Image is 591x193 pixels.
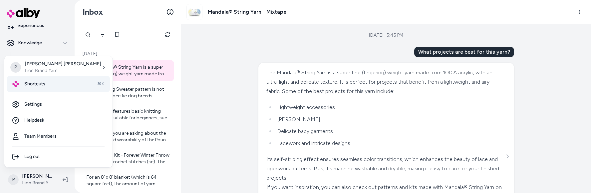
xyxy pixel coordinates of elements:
p: [PERSON_NAME] [PERSON_NAME] [25,61,101,67]
img: alby Logo [12,81,19,87]
p: Lion Brand Yarn [25,67,101,74]
a: Team Members [7,128,110,144]
span: Shortcuts [24,81,45,87]
span: P [10,62,21,73]
a: Settings [7,96,110,112]
span: ⌘K [97,81,105,87]
div: Log out [7,149,110,165]
span: Helpdesk [24,117,44,124]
